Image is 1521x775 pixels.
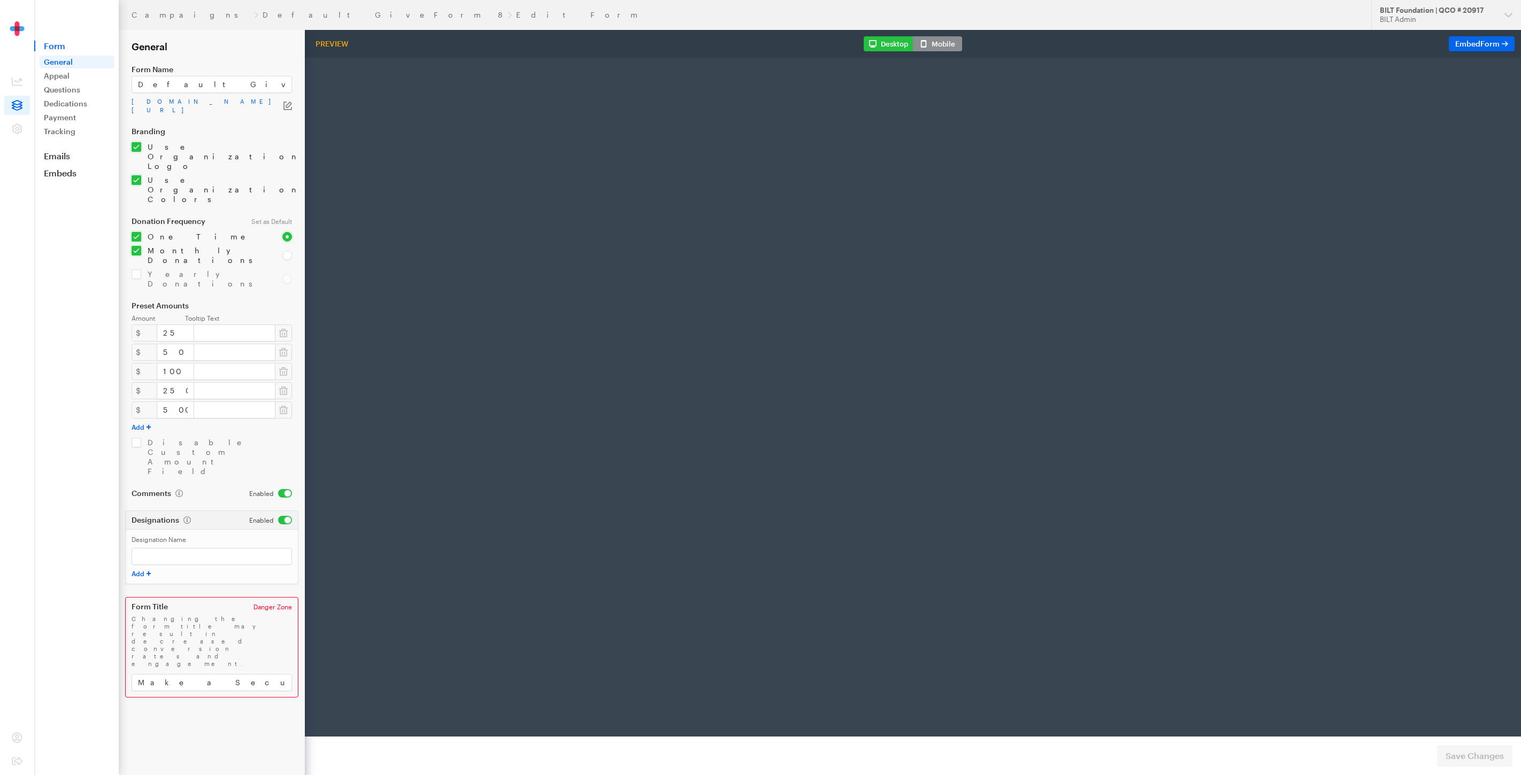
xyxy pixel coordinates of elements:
label: Designation Name [132,536,292,544]
a: Default GiveForm 8 [263,11,503,19]
button: Add [132,569,151,578]
label: Form Name [132,65,292,74]
div: BILT Admin [1380,15,1496,24]
div: Set as Default [245,217,298,226]
label: Branding [132,127,292,136]
label: Amount [132,314,185,322]
div: BILT Foundation | QCO # 20917 [1380,6,1496,15]
div: $ [132,324,157,342]
h2: General [132,41,292,52]
span: Embed [1455,39,1500,48]
div: $ [132,344,157,361]
span: Form [1480,39,1500,48]
button: Mobile [913,36,962,51]
a: Questions [40,83,114,96]
a: EmbedForm [1449,36,1515,51]
div: $ [132,382,157,399]
a: Tracking [40,125,114,138]
a: General [40,56,114,68]
label: Use Organization Logo [141,142,292,171]
label: Preset Amounts [132,301,292,310]
span: Form [34,41,119,51]
div: Form Title [132,602,241,611]
a: Emails [34,151,119,161]
div: Changing the form title may result in decreased conversion rates and engagement. [132,615,292,668]
div: Danger Zone [247,602,298,611]
a: Payment [40,111,114,124]
label: Use Organization Colors [141,175,292,204]
div: $ [132,401,157,418]
div: Designations [132,516,236,524]
a: Dedications [40,97,114,110]
a: Appeal [40,69,114,82]
label: Comments [132,489,183,498]
a: Embeds [34,168,119,179]
a: Campaigns [132,11,250,19]
label: Tooltip Text [185,314,292,322]
a: [DOMAIN_NAME][URL] [132,97,283,114]
button: Add [132,423,151,431]
div: $ [132,363,157,380]
label: Donation Frequency [132,217,239,226]
div: Preview [311,39,352,49]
